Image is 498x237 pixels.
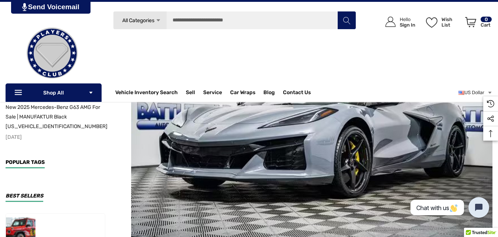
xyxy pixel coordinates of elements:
[458,85,492,100] a: USD
[230,85,263,100] a: Car Wraps
[88,90,93,95] svg: Icon Arrow Down
[423,9,462,35] a: Wish List Wish List
[115,89,178,97] a: Vehicle Inventory Search
[186,85,203,100] a: Sell
[483,130,498,137] svg: Top
[22,3,27,11] img: PjwhLS0gR2VuZXJhdG9yOiBHcmF2aXQuaW8gLS0+PHN2ZyB4bWxucz0iaHR0cDovL3d3dy53My5vcmcvMjAwMC9zdmciIHhtb...
[465,17,476,27] svg: Review Your Cart
[186,89,195,97] span: Sell
[426,17,437,28] svg: Wish List
[377,9,419,35] a: Sign in
[6,159,45,165] span: Popular Tags
[283,89,311,97] a: Contact Us
[6,103,105,131] a: New 2025 Mercedes-Benz G63 AMG For Sale | MANUFAKTUR Black [US_VEHICLE_IDENTIFICATION_NUMBER]
[230,89,255,97] span: Car Wraps
[15,16,89,90] img: Players Club | Cars For Sale
[487,115,494,123] svg: Social Media
[481,17,492,22] p: 0
[337,11,356,30] button: Search
[113,11,167,30] a: All Categories Icon Arrow Down Icon Arrow Up
[6,83,102,102] p: Shop All
[156,18,161,23] svg: Icon Arrow Down
[203,89,222,97] a: Service
[6,133,105,142] p: [DATE]
[441,17,461,28] p: Wish List
[400,17,415,22] p: Hello
[122,17,154,24] span: All Categories
[462,9,492,38] a: Cart with 0 items
[481,22,492,28] p: Cart
[385,17,396,27] svg: Icon User Account
[487,100,494,107] svg: Recently Viewed
[400,22,415,28] p: Sign In
[263,89,275,97] a: Blog
[14,89,25,97] svg: Icon Line
[6,104,108,130] span: New 2025 Mercedes-Benz G63 AMG For Sale | MANUFAKTUR Black [US_VEHICLE_IDENTIFICATION_NUMBER]
[6,193,43,202] h3: Best Sellers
